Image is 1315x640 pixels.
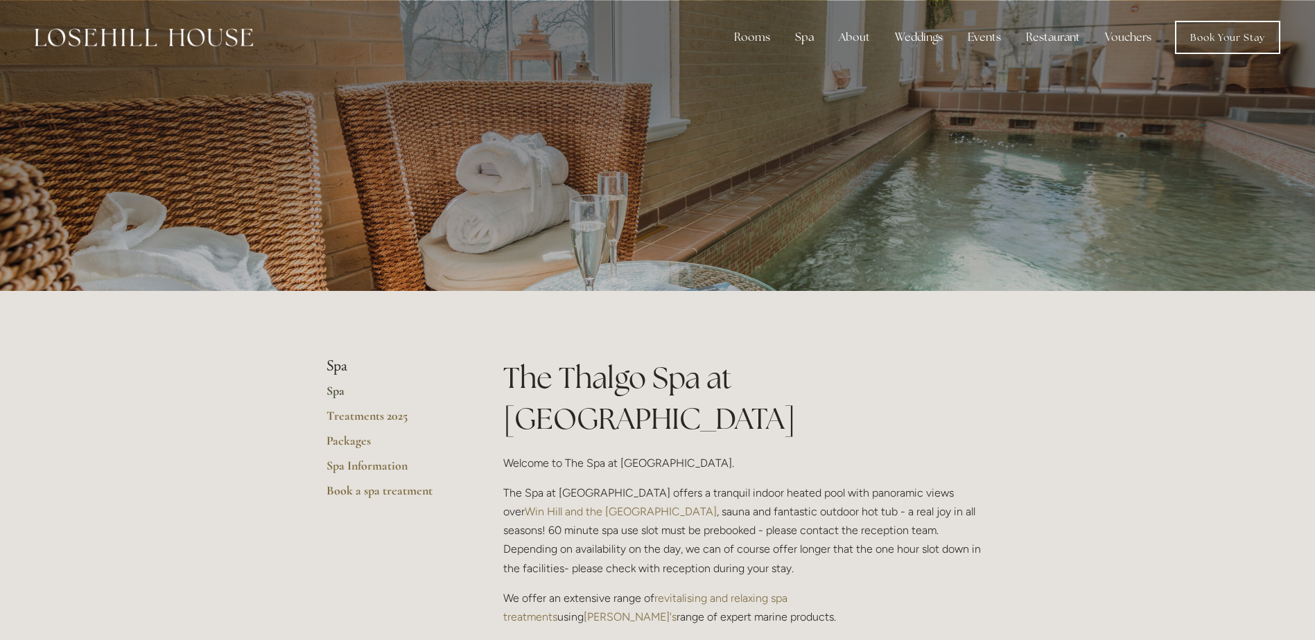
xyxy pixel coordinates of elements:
a: Packages [326,433,459,458]
a: Spa [326,383,459,408]
div: Spa [784,24,825,51]
p: Welcome to The Spa at [GEOGRAPHIC_DATA]. [503,454,989,472]
img: Losehill House [35,28,253,46]
div: Rooms [723,24,781,51]
a: Vouchers [1094,24,1162,51]
a: Spa Information [326,458,459,483]
a: Treatments 2025 [326,408,459,433]
div: Restaurant [1015,24,1091,51]
p: The Spa at [GEOGRAPHIC_DATA] offers a tranquil indoor heated pool with panoramic views over , sau... [503,483,989,578]
div: Weddings [884,24,954,51]
div: About [828,24,881,51]
h1: The Thalgo Spa at [GEOGRAPHIC_DATA] [503,357,989,439]
p: We offer an extensive range of using range of expert marine products. [503,589,989,626]
a: [PERSON_NAME]'s [584,610,677,623]
div: Events [957,24,1012,51]
a: Book Your Stay [1175,21,1280,54]
a: Win Hill and the [GEOGRAPHIC_DATA] [525,505,717,518]
a: Book a spa treatment [326,483,459,508]
li: Spa [326,357,459,375]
